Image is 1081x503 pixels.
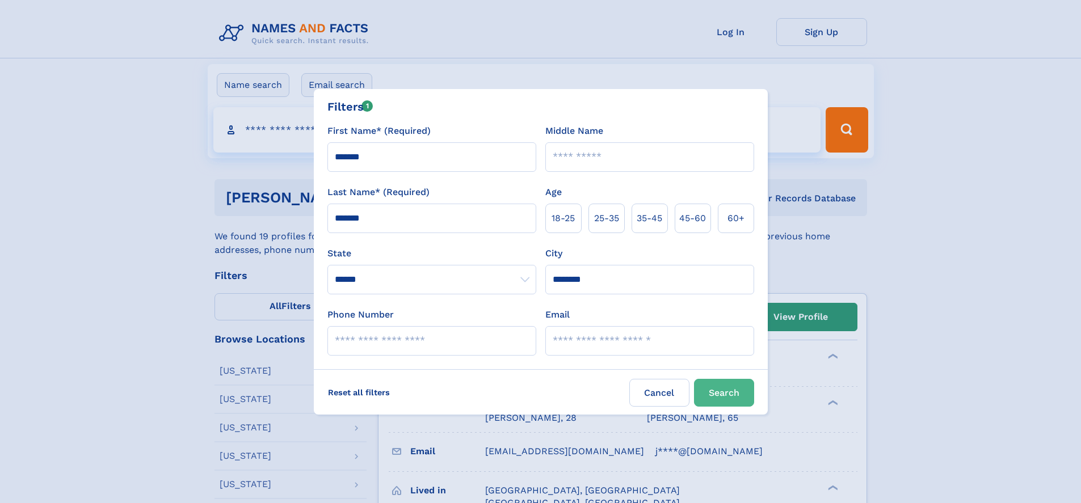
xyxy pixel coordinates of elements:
label: Cancel [629,379,689,407]
span: 45‑60 [679,212,706,225]
span: 18‑25 [552,212,575,225]
label: Middle Name [545,124,603,138]
label: Reset all filters [321,379,397,406]
label: Age [545,185,562,199]
label: City [545,247,562,260]
label: Email [545,308,570,322]
div: Filters [327,98,373,115]
span: 25‑35 [594,212,619,225]
span: 60+ [727,212,744,225]
label: State [327,247,536,260]
label: Last Name* (Required) [327,185,430,199]
label: Phone Number [327,308,394,322]
span: 35‑45 [637,212,662,225]
label: First Name* (Required) [327,124,431,138]
button: Search [694,379,754,407]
